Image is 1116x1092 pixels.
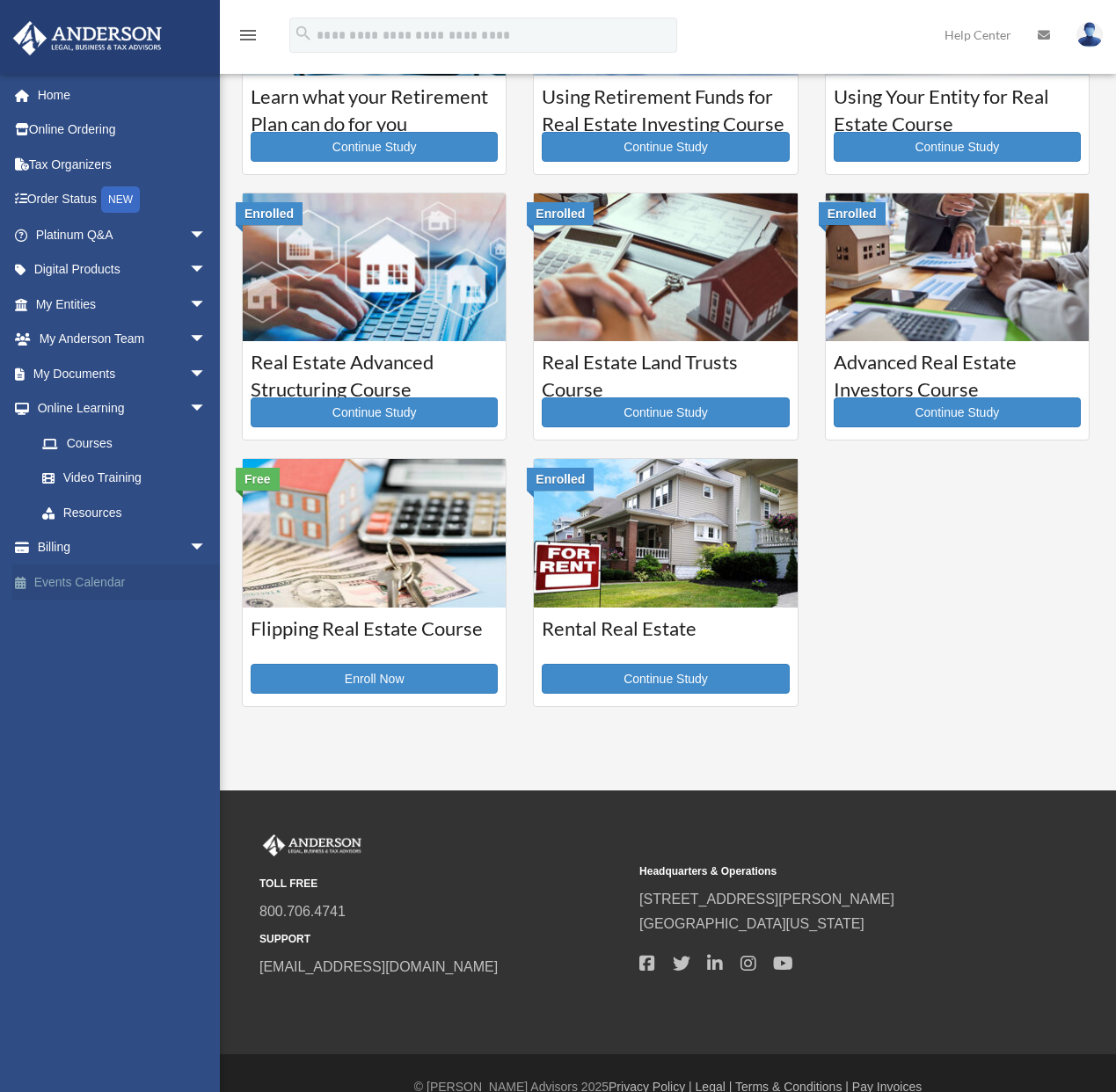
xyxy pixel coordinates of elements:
[639,892,894,906] a: [STREET_ADDRESS][PERSON_NAME]
[25,426,224,461] a: Courses
[834,132,1081,162] a: Continue Study
[834,397,1081,427] a: Continue Study
[12,356,233,391] a: My Documentsarrow_drop_down
[189,287,224,323] span: arrow_drop_down
[25,495,233,530] a: Resources
[237,31,259,46] a: menu
[527,468,594,491] div: Enrolled
[12,147,233,182] a: Tax Organizers
[189,391,224,427] span: arrow_drop_down
[639,916,864,931] a: [GEOGRAPHIC_DATA][US_STATE]
[236,202,303,225] div: Enrolled
[8,21,167,55] img: Anderson Advisors Platinum Portal
[542,397,789,427] a: Continue Study
[834,84,1081,127] h3: Using Your Entity for Real Estate Course
[12,77,233,113] a: Home
[542,615,789,659] h3: Rental Real Estate
[12,322,233,357] a: My Anderson Teamarrow_drop_down
[259,930,627,949] small: SUPPORT
[251,84,498,127] h3: Learn what your Retirement Plan can do for you
[12,113,233,148] a: Online Ordering
[527,202,594,225] div: Enrolled
[251,132,498,162] a: Continue Study
[12,391,233,426] a: Online Learningarrow_drop_down
[819,202,886,225] div: Enrolled
[251,664,498,694] a: Enroll Now
[189,322,224,358] span: arrow_drop_down
[542,84,789,127] h3: Using Retirement Funds for Real Estate Investing Course
[12,530,233,565] a: Billingarrow_drop_down
[259,875,627,893] small: TOLL FREE
[12,287,233,322] a: My Entitiesarrow_drop_down
[189,217,224,253] span: arrow_drop_down
[251,397,498,427] a: Continue Study
[639,863,1007,881] small: Headquarters & Operations
[251,615,498,659] h3: Flipping Real Estate Course
[189,252,224,288] span: arrow_drop_down
[251,349,498,393] h3: Real Estate Advanced Structuring Course
[542,132,789,162] a: Continue Study
[542,349,789,393] h3: Real Estate Land Trusts Course
[259,959,498,974] a: [EMAIL_ADDRESS][DOMAIN_NAME]
[25,461,233,496] a: Video Training
[189,356,224,392] span: arrow_drop_down
[542,664,789,694] a: Continue Study
[101,186,140,213] div: NEW
[834,349,1081,393] h3: Advanced Real Estate Investors Course
[12,217,233,252] a: Platinum Q&Aarrow_drop_down
[12,182,233,218] a: Order StatusNEW
[259,904,346,919] a: 800.706.4741
[1076,22,1103,47] img: User Pic
[236,468,280,491] div: Free
[189,530,224,566] span: arrow_drop_down
[259,834,365,857] img: Anderson Advisors Platinum Portal
[12,564,233,600] a: Events Calendar
[237,25,259,46] i: menu
[12,252,233,288] a: Digital Productsarrow_drop_down
[294,24,313,43] i: search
